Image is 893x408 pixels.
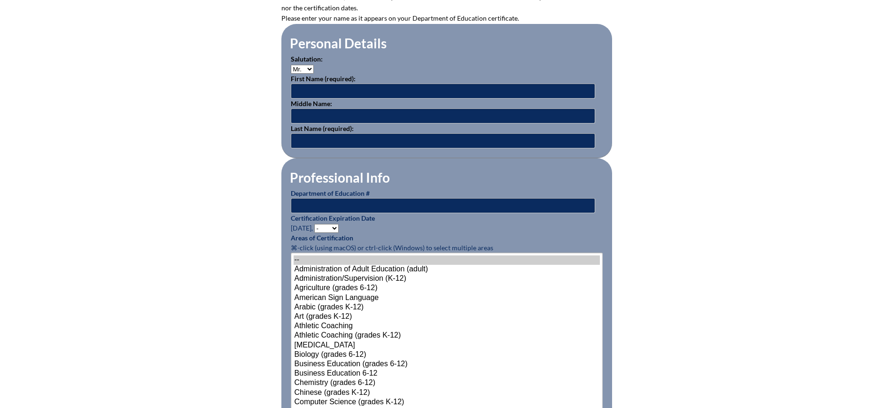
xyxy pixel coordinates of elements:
[294,303,600,312] option: Arabic (grades K-12)
[294,350,600,360] option: Biology (grades 6-12)
[291,100,332,108] label: Middle Name:
[291,75,356,83] label: First Name (required):
[294,293,600,303] option: American Sign Language
[291,55,323,63] label: Salutation:
[294,322,600,331] option: Athletic Coaching
[291,124,354,132] label: Last Name (required):
[291,189,370,197] label: Department of Education #
[291,224,313,232] span: [DATE],
[289,35,388,51] legend: Personal Details
[294,312,600,322] option: Art (grades K-12)
[294,378,600,388] option: Chemistry (grades 6-12)
[294,274,600,284] option: Administration/Supervision (K-12)
[294,360,600,369] option: Business Education (grades 6-12)
[291,65,314,74] select: persons_salutation
[291,214,375,222] label: Certification Expiration Date
[294,255,600,265] option: --
[294,265,600,274] option: Administration of Adult Education (adult)
[294,398,600,407] option: Computer Science (grades K-12)
[291,234,353,242] label: Areas of Certification
[294,369,600,378] option: Business Education 6-12
[294,388,600,398] option: Chinese (grades K-12)
[289,169,391,185] legend: Professional Info
[294,284,600,293] option: Agriculture (grades 6-12)
[294,341,600,350] option: [MEDICAL_DATA]
[281,13,612,24] p: Please enter your name as it appears on your Department of Education certificate.
[294,331,600,340] option: Athletic Coaching (grades K-12)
